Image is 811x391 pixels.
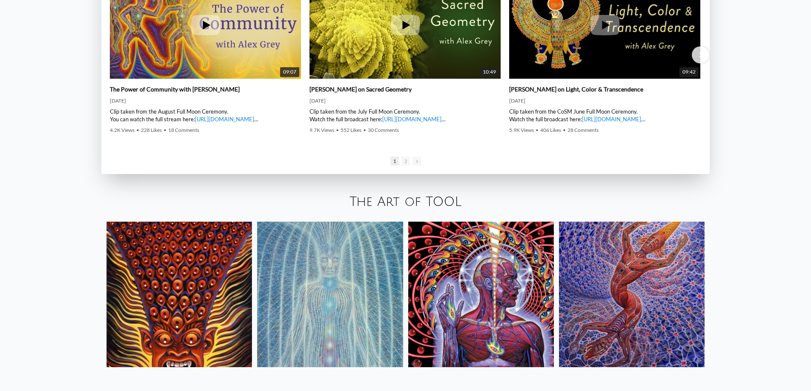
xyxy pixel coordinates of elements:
span: • [136,127,139,133]
span: 1 [390,157,399,166]
span: 228 Likes [141,127,162,133]
div: [DATE] [309,97,501,104]
span: 09:42 [679,67,699,77]
span: 30 Comments [368,127,399,133]
a: [URL][DOMAIN_NAME] [382,116,441,123]
span: 5.9K Views [509,127,534,133]
span: 9.7K Views [309,127,334,133]
span: 28 Comments [567,127,599,133]
a: [PERSON_NAME] on Sacred Geometry [309,86,412,93]
span: • [163,127,166,133]
a: The Power of Community with [PERSON_NAME] [110,86,240,93]
span: • [563,127,566,133]
div: [DATE] [509,97,700,104]
div: Clip taken from the August Full Moon Ceremony. You can watch the full stream here: | [PERSON_NAME... [110,108,301,123]
span: 406 Likes [540,127,561,133]
a: The Art of TOOL [350,195,461,209]
span: • [536,127,539,133]
span: • [336,127,339,133]
span: 09:07 [280,67,299,77]
div: [DATE] [110,97,301,104]
span: 4.2K Views [110,127,135,133]
span: 10:49 [480,67,499,77]
a: [URL][DOMAIN_NAME] [582,116,641,123]
span: • [363,127,366,133]
div: Clip taken from the July Full Moon Ceremony. Watch the full broadcast here: | [PERSON_NAME] | ► W... [309,108,501,123]
span: 2 [401,157,410,166]
span: 552 Likes [341,127,361,133]
a: [PERSON_NAME] on Light, Color & Transcendence [509,86,643,93]
div: Clip taken from the CoSM June Full Moon Ceremony. Watch the full broadcast here: | [PERSON_NAME] ... [509,108,700,123]
span: 18 Comments [168,127,199,133]
a: [URL][DOMAIN_NAME] [195,116,254,123]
